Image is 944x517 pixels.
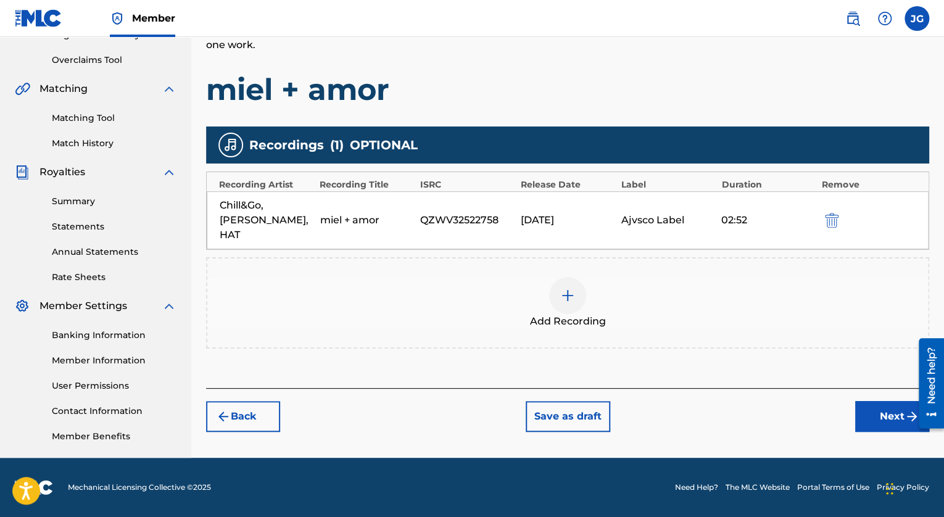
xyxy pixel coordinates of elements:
[220,198,314,242] div: Chill&Go, [PERSON_NAME], HAT
[526,401,610,432] button: Save as draft
[110,11,125,26] img: Top Rightsholder
[530,314,606,329] span: Add Recording
[206,71,929,108] h1: miel + amor
[39,299,127,313] span: Member Settings
[249,136,324,154] span: Recordings
[52,354,176,367] a: Member Information
[420,178,515,191] div: ISRC
[855,401,929,432] button: Next
[206,401,280,432] button: Back
[52,195,176,208] a: Summary
[882,458,944,517] iframe: Chat Widget
[905,6,929,31] div: User Menu
[52,246,176,258] a: Annual Statements
[721,213,816,228] div: 02:52
[15,299,30,313] img: Member Settings
[52,405,176,418] a: Contact Information
[825,213,838,228] img: 12a2ab48e56ec057fbd8.svg
[52,54,176,67] a: Overclaims Tool
[721,178,816,191] div: Duration
[797,482,869,493] a: Portal Terms of Use
[68,482,211,493] span: Mechanical Licensing Collective © 2025
[52,379,176,392] a: User Permissions
[905,409,919,424] img: f7272a7cc735f4ea7f67.svg
[223,138,238,152] img: recording
[521,178,615,191] div: Release Date
[621,213,715,228] div: Ajvsco Label
[845,11,860,26] img: search
[219,178,313,191] div: Recording Artist
[15,165,30,180] img: Royalties
[877,482,929,493] a: Privacy Policy
[909,334,944,433] iframe: Resource Center
[39,81,88,96] span: Matching
[52,112,176,125] a: Matching Tool
[15,9,62,27] img: MLC Logo
[52,220,176,233] a: Statements
[521,213,615,228] div: [DATE]
[39,165,85,180] span: Royalties
[882,458,944,517] div: Widget de chat
[132,11,175,25] span: Member
[872,6,897,31] div: Help
[52,329,176,342] a: Banking Information
[52,430,176,443] a: Member Benefits
[877,11,892,26] img: help
[621,178,715,191] div: Label
[822,178,916,191] div: Remove
[320,178,414,191] div: Recording Title
[52,137,176,150] a: Match History
[726,482,790,493] a: The MLC Website
[162,299,176,313] img: expand
[350,136,418,154] span: OPTIONAL
[52,271,176,284] a: Rate Sheets
[886,470,893,507] div: Arrastrar
[420,213,515,228] div: QZWV32522758
[675,482,718,493] a: Need Help?
[320,213,415,228] div: miel + amor
[216,409,231,424] img: 7ee5dd4eb1f8a8e3ef2f.svg
[560,288,575,303] img: add
[162,165,176,180] img: expand
[15,480,53,495] img: logo
[162,81,176,96] img: expand
[15,81,30,96] img: Matching
[840,6,865,31] a: Public Search
[330,136,344,154] span: ( 1 )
